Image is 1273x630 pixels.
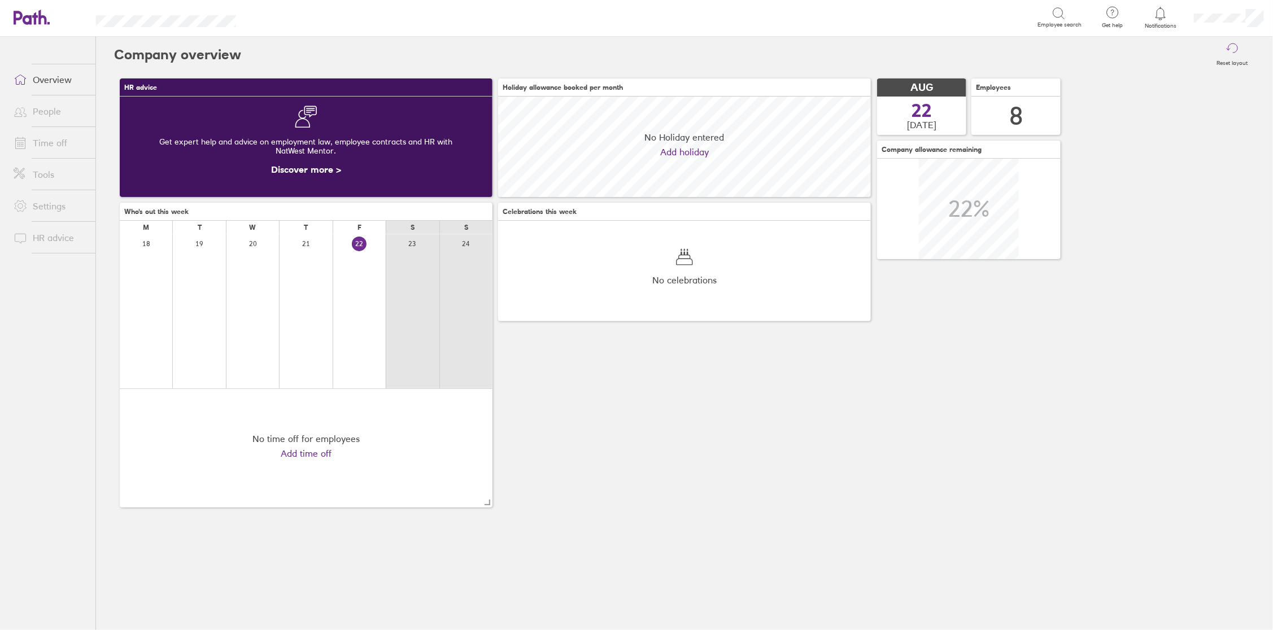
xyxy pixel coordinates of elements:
span: 22 [912,102,932,120]
span: Get help [1095,22,1131,29]
span: Employee search [1038,21,1082,28]
a: People [5,100,95,123]
a: Discover more > [271,164,341,175]
div: T [198,224,202,231]
span: Notifications [1143,23,1179,29]
a: Add time off [281,448,332,458]
div: No time off for employees [252,434,360,444]
span: Employees [976,84,1011,91]
label: Reset layout [1210,56,1255,67]
span: [DATE] [907,120,936,130]
div: W [250,224,256,231]
a: Overview [5,68,95,91]
div: F [358,224,361,231]
span: Company allowance remaining [882,146,982,154]
h2: Company overview [114,37,241,73]
span: No Holiday entered [645,132,725,142]
a: Settings [5,195,95,217]
span: HR advice [124,84,157,91]
span: AUG [910,82,933,94]
a: Notifications [1143,6,1179,29]
span: Celebrations this week [503,208,577,216]
div: S [411,224,415,231]
span: Who's out this week [124,208,189,216]
button: Reset layout [1210,37,1255,73]
a: Time off [5,132,95,154]
a: HR advice [5,226,95,249]
div: Get expert help and advice on employment law, employee contracts and HR with NatWest Mentor. [129,128,483,164]
a: Tools [5,163,95,186]
div: Search [267,12,295,22]
a: Add holiday [660,147,709,157]
div: M [143,224,149,231]
div: 8 [1009,102,1023,130]
div: S [464,224,468,231]
span: No celebrations [652,275,717,285]
div: T [304,224,308,231]
span: Holiday allowance booked per month [503,84,623,91]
